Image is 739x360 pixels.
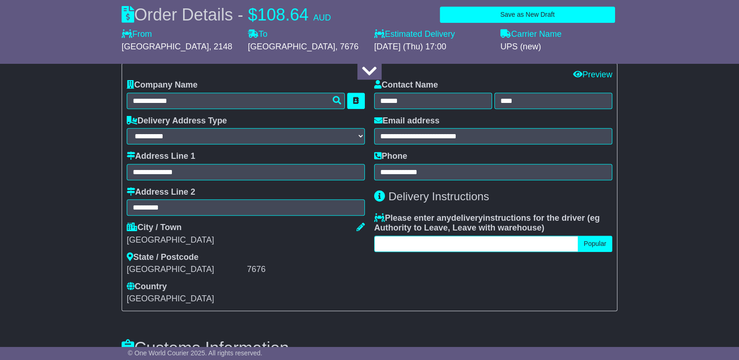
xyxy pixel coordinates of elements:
label: Address Line 1 [127,151,195,162]
button: Popular [578,236,612,252]
label: Carrier Name [500,29,561,40]
span: , 2148 [209,42,232,51]
div: [GEOGRAPHIC_DATA] [127,265,245,275]
label: Phone [374,151,407,162]
label: From [122,29,152,40]
label: Country [127,282,167,292]
span: © One World Courier 2025. All rights reserved. [128,349,262,357]
label: State / Postcode [127,252,198,263]
button: Save as New Draft [440,7,615,23]
div: [DATE] (Thu) 17:00 [374,42,491,52]
label: Company Name [127,80,198,90]
span: , 7676 [335,42,358,51]
label: Email address [374,116,439,126]
span: Delivery Instructions [389,190,489,203]
span: 108.64 [257,5,308,24]
div: UPS (new) [500,42,617,52]
span: delivery [451,213,483,223]
span: [GEOGRAPHIC_DATA] [248,42,335,51]
label: Estimated Delivery [374,29,491,40]
label: City / Town [127,223,182,233]
label: Please enter any instructions for the driver ( ) [374,213,612,233]
label: Delivery Address Type [127,116,227,126]
label: To [248,29,267,40]
span: $ [248,5,257,24]
div: 7676 [247,265,365,275]
span: [GEOGRAPHIC_DATA] [127,294,214,303]
label: Address Line 2 [127,187,195,197]
span: eg Authority to Leave, Leave with warehouse [374,213,600,233]
span: AUD [313,13,331,22]
div: [GEOGRAPHIC_DATA] [127,235,365,245]
div: Order Details - [122,5,331,25]
label: Contact Name [374,80,438,90]
span: [GEOGRAPHIC_DATA] [122,42,209,51]
h3: Customs Information [122,339,617,358]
